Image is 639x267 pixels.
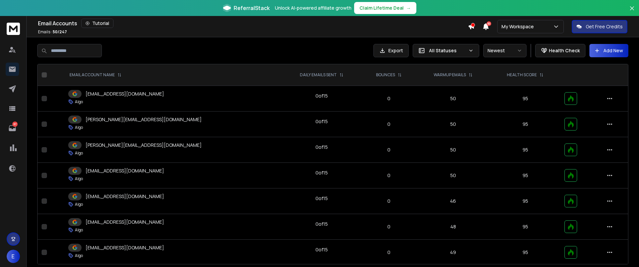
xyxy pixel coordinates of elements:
p: Algo [75,99,83,105]
div: 0 of 15 [316,118,328,125]
p: 0 [366,223,412,230]
p: 0 [366,172,412,179]
a: 87 [6,122,19,135]
span: ReferralStack [234,4,270,12]
p: Algo [75,202,83,207]
p: Health Check [549,47,580,54]
td: 50 [416,137,490,163]
button: Export [373,44,409,57]
td: 95 [490,214,560,240]
span: 50 / 247 [53,29,67,35]
p: DAILY EMAILS SENT [300,72,337,78]
button: Tutorial [81,19,113,28]
p: 0 [366,249,412,256]
td: 95 [490,188,560,214]
p: 0 [366,121,412,128]
div: 0 of 15 [316,195,328,202]
p: All Statuses [429,47,466,54]
button: Add New [589,44,628,57]
p: [EMAIL_ADDRESS][DOMAIN_NAME] [86,244,164,251]
p: Algo [75,150,83,156]
button: Newest [483,44,527,57]
td: 50 [416,112,490,137]
td: 95 [490,163,560,188]
p: [EMAIL_ADDRESS][DOMAIN_NAME] [86,219,164,225]
span: → [406,5,411,11]
p: [EMAIL_ADDRESS][DOMAIN_NAME] [86,91,164,97]
button: Health Check [535,44,585,57]
p: [PERSON_NAME][EMAIL_ADDRESS][DOMAIN_NAME] [86,142,202,148]
td: 95 [490,112,560,137]
p: Emails : [38,29,67,35]
td: 95 [490,137,560,163]
p: 0 [366,198,412,204]
div: 0 of 15 [316,246,328,253]
td: 95 [490,86,560,112]
button: E [7,250,20,263]
td: 46 [416,188,490,214]
p: WARMUP EMAILS [434,72,466,78]
p: BOUNCES [376,72,395,78]
p: [EMAIL_ADDRESS][DOMAIN_NAME] [86,193,164,200]
button: Close banner [628,4,636,20]
p: 0 [366,95,412,102]
div: 0 of 15 [316,169,328,176]
p: [EMAIL_ADDRESS][DOMAIN_NAME] [86,167,164,174]
div: 0 of 15 [316,221,328,227]
span: 50 [487,21,491,26]
p: Algo [75,253,83,258]
div: Email Accounts [38,19,468,28]
p: [PERSON_NAME][EMAIL_ADDRESS][DOMAIN_NAME] [86,116,202,123]
td: 48 [416,214,490,240]
td: 50 [416,163,490,188]
td: 50 [416,86,490,112]
p: Algo [75,176,83,181]
p: Algo [75,125,83,130]
td: 49 [416,240,490,265]
td: 95 [490,240,560,265]
div: 0 of 15 [316,93,328,99]
p: Algo [75,227,83,233]
div: EMAIL ACCOUNT NAME [70,72,121,78]
p: My Workspace [502,23,536,30]
p: Get Free Credits [586,23,623,30]
div: 0 of 15 [316,144,328,150]
p: HEALTH SCORE [507,72,537,78]
p: Unlock AI-powered affiliate growth [275,5,351,11]
p: 0 [366,146,412,153]
button: Claim Lifetime Deal→ [354,2,416,14]
button: Get Free Credits [572,20,627,33]
p: 87 [12,122,18,127]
